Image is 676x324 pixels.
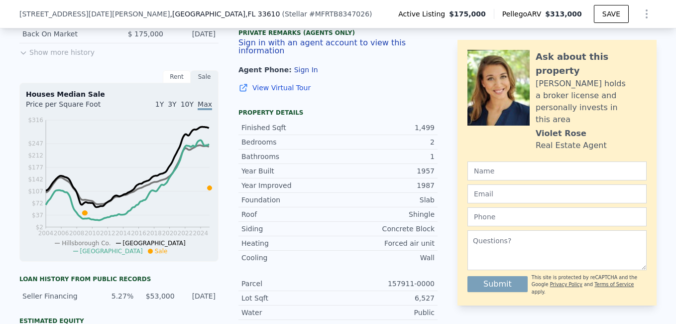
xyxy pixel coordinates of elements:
[338,224,435,234] div: Concrete Block
[338,209,435,219] div: Shingle
[241,180,338,190] div: Year Improved
[241,137,338,147] div: Bedrooms
[170,9,280,19] span: , [GEOGRAPHIC_DATA]
[168,100,176,108] span: 3Y
[294,66,318,74] button: Sign In
[28,140,43,147] tspan: $247
[467,184,647,203] input: Email
[338,308,435,318] div: Public
[32,200,43,207] tspan: $72
[449,9,486,19] span: $175,000
[467,162,647,180] input: Name
[115,230,131,237] tspan: 2014
[100,230,115,237] tspan: 2012
[241,195,338,205] div: Foundation
[85,230,100,237] tspan: 2010
[19,43,95,57] button: Show more history
[338,279,435,289] div: 157911-0000
[241,293,338,303] div: Lot Sqft
[26,99,119,115] div: Price per Square Foot
[338,238,435,248] div: Forced air unit
[238,66,294,74] span: Agent Phone:
[22,291,93,301] div: Seller Financing
[338,293,435,303] div: 6,527
[54,230,69,237] tspan: 2006
[162,230,177,237] tspan: 2020
[550,282,582,287] a: Privacy Policy
[146,230,162,237] tspan: 2018
[238,83,438,93] a: View Virtual Tour
[536,140,607,152] div: Real Estate Agent
[123,240,186,247] span: [GEOGRAPHIC_DATA]
[241,253,338,263] div: Cooling
[532,274,647,296] div: This site is protected by reCAPTCHA and the Google and apply.
[238,29,438,39] div: Private Remarks (Agents Only)
[38,230,54,237] tspan: 2004
[467,207,647,226] input: Phone
[338,123,435,133] div: 1,499
[338,137,435,147] div: 2
[193,230,209,237] tspan: 2024
[338,195,435,205] div: Slab
[198,100,212,110] span: Max
[99,291,133,301] div: 5.27%
[637,4,657,24] button: Show Options
[22,29,111,39] div: Back On Market
[398,9,449,19] span: Active Listing
[191,70,219,83] div: Sale
[19,9,170,19] span: [STREET_ADDRESS][DATE][PERSON_NAME]
[245,10,280,18] span: , FL 33610
[26,89,212,99] div: Houses Median Sale
[238,39,438,55] button: Sign in with an agent account to view this information
[502,9,546,19] span: Pellego ARV
[338,180,435,190] div: 1987
[155,248,168,255] span: Sale
[181,291,216,301] div: [DATE]
[32,212,43,219] tspan: $37
[128,30,163,38] span: $ 175,000
[28,117,43,124] tspan: $316
[241,152,338,162] div: Bathrooms
[545,10,582,18] span: $313,000
[28,176,43,183] tspan: $142
[594,5,629,23] button: SAVE
[69,230,85,237] tspan: 2008
[338,253,435,263] div: Wall
[594,282,634,287] a: Terms of Service
[131,230,146,237] tspan: 2016
[80,248,143,255] span: [GEOGRAPHIC_DATA]
[238,109,438,117] div: Property details
[536,78,647,126] div: [PERSON_NAME] holds a broker license and personally invests in this area
[181,100,194,108] span: 10Y
[139,291,174,301] div: $53,000
[163,70,191,83] div: Rent
[36,224,43,231] tspan: $2
[28,164,43,171] tspan: $177
[241,279,338,289] div: Parcel
[536,50,647,78] div: Ask about this property
[241,238,338,248] div: Heating
[62,240,111,247] span: Hillsborough Co.
[155,100,164,108] span: 1Y
[285,10,307,18] span: Stellar
[28,152,43,159] tspan: $212
[309,10,369,18] span: # MFRTB8347026
[241,123,338,133] div: Finished Sqft
[536,128,586,140] div: Violet Rose
[338,152,435,162] div: 1
[28,188,43,195] tspan: $107
[467,276,528,292] button: Submit
[241,166,338,176] div: Year Built
[241,224,338,234] div: Siding
[241,209,338,219] div: Roof
[178,230,193,237] tspan: 2022
[171,29,216,39] div: [DATE]
[282,9,372,19] div: ( )
[338,166,435,176] div: 1957
[241,308,338,318] div: Water
[19,275,219,283] div: Loan history from public records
